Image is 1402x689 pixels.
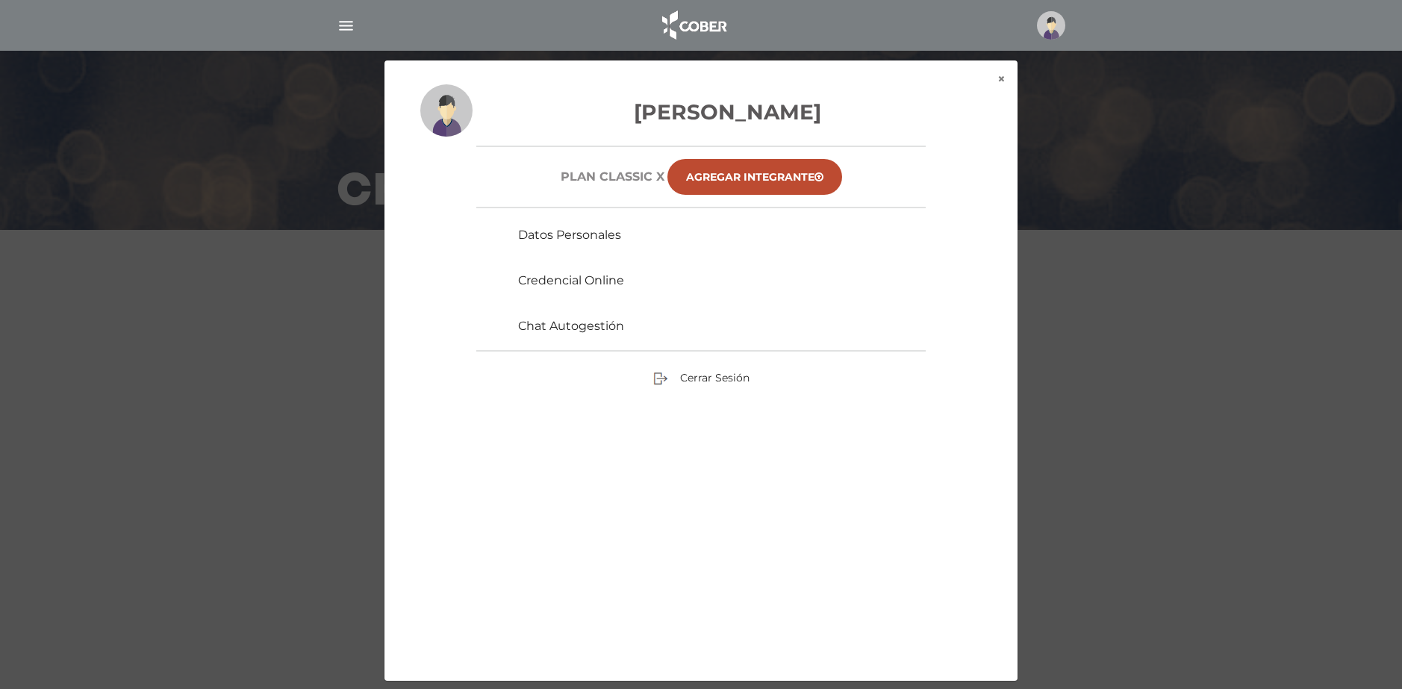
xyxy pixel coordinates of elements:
button: × [985,60,1018,98]
img: Cober_menu-lines-white.svg [337,16,355,35]
img: profile-placeholder.svg [420,84,473,137]
a: Chat Autogestión [518,319,624,333]
h6: Plan CLASSIC X [561,169,664,184]
a: Cerrar Sesión [653,370,750,384]
img: logo_cober_home-white.png [654,7,732,43]
a: Datos Personales [518,228,621,242]
a: Credencial Online [518,273,624,287]
img: sign-out.png [653,371,668,386]
img: profile-placeholder.svg [1037,11,1065,40]
a: Agregar Integrante [667,159,842,195]
h3: [PERSON_NAME] [420,96,982,128]
span: Cerrar Sesión [680,371,750,384]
